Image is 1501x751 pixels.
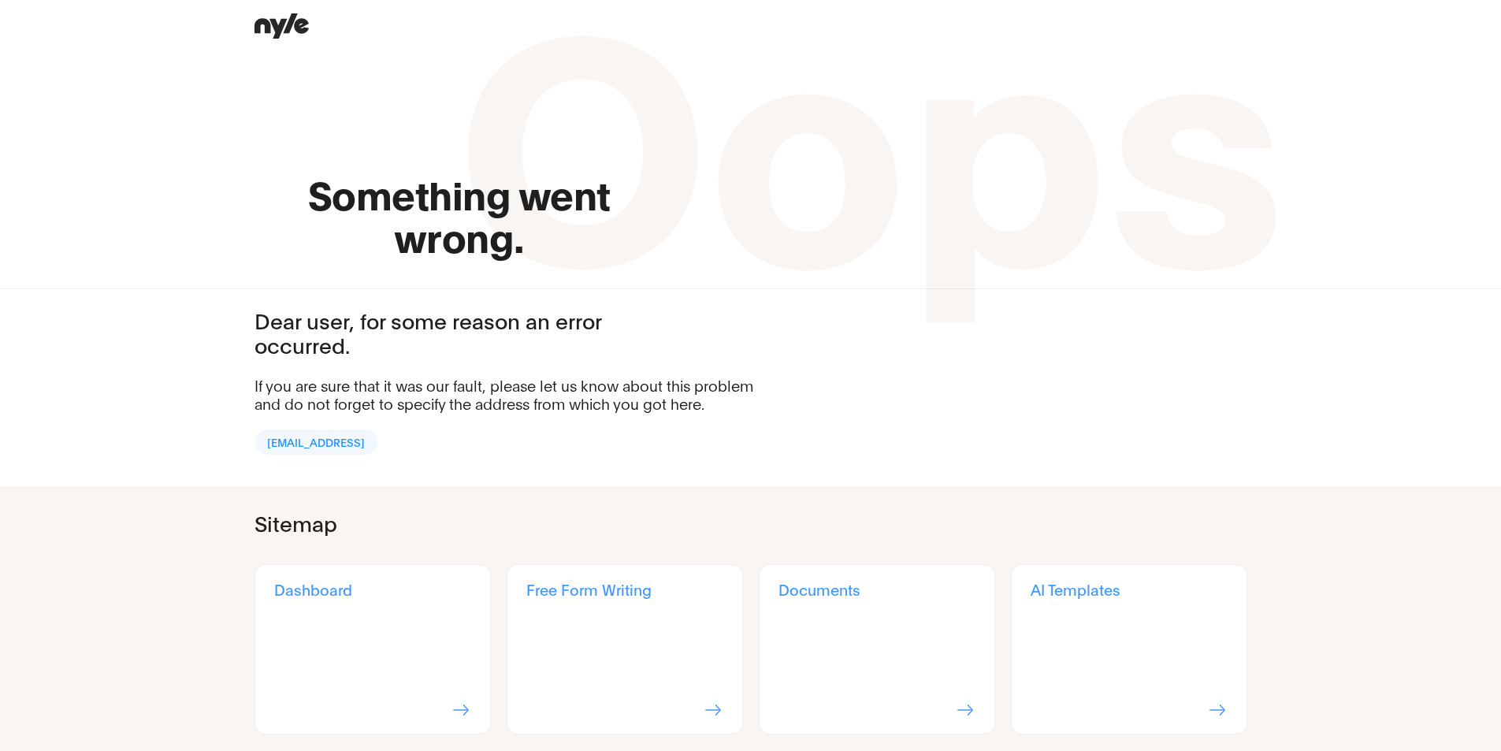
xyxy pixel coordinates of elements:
a: Free Form Writing [507,564,743,734]
span: [EMAIL_ADDRESS] [267,430,365,454]
p: Something went wrong. [255,43,664,257]
div: Sitemap [255,511,684,535]
a: AI Templates [1011,564,1247,734]
div: Free Form Writing [526,581,723,598]
div: Dear user, for some reason an error occurred. [255,308,684,357]
a: Documents [759,564,995,734]
a: Dashboard [255,564,491,734]
div: Dashboard [274,581,471,598]
div: Documents [778,581,975,598]
div: If you are sure that it was our fault, please let us know about this problem and do not forget to... [255,376,767,412]
a: [EMAIL_ADDRESS] [255,429,377,455]
div: AI Templates [1031,581,1228,598]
